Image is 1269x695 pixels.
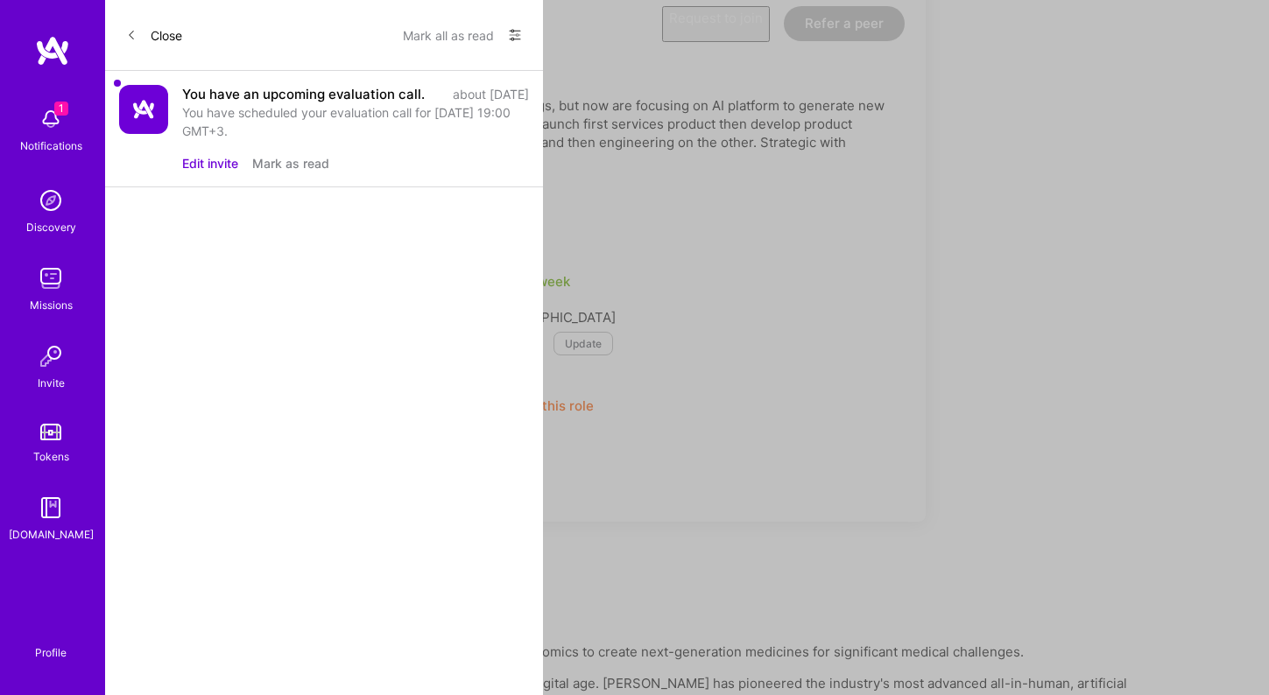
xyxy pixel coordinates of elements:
div: Invite [38,374,65,392]
div: You have an upcoming evaluation call. [182,85,425,103]
span: 1 [54,102,68,116]
div: Profile [35,643,67,660]
button: Edit invite [182,154,238,172]
div: Discovery [26,218,76,236]
div: Missions [30,296,73,314]
img: Company Logo [119,85,168,134]
img: Invite [33,339,68,374]
button: Mark as read [252,154,329,172]
img: discovery [33,183,68,218]
a: Profile [29,625,73,660]
div: [DOMAIN_NAME] [9,525,94,544]
div: Tokens [33,447,69,466]
img: guide book [33,490,68,525]
img: bell [33,102,68,137]
div: Notifications [20,137,82,155]
div: about [DATE] [453,85,529,103]
button: Mark all as read [403,21,494,49]
img: logo [35,35,70,67]
div: You have scheduled your evaluation call for [DATE] 19:00 GMT+3. [182,103,529,140]
img: teamwork [33,261,68,296]
img: tokens [40,424,61,440]
button: Close [126,21,182,49]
